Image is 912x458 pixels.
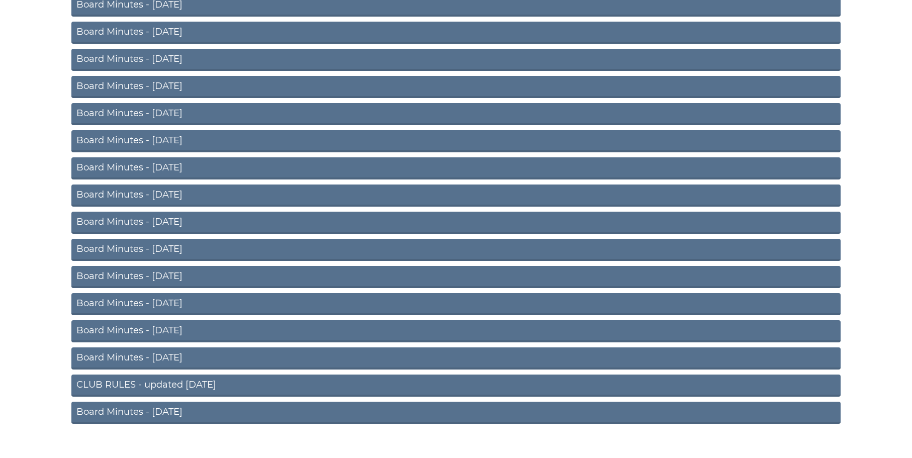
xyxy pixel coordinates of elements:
a: Board Minutes - [DATE] [71,239,841,261]
a: Board Minutes - [DATE] [71,402,841,424]
a: Board Minutes - [DATE] [71,293,841,315]
a: Board Minutes - [DATE] [71,49,841,71]
a: Board Minutes - [DATE] [71,76,841,98]
a: Board Minutes - [DATE] [71,22,841,44]
a: Board Minutes - [DATE] [71,130,841,152]
a: Board Minutes - [DATE] [71,157,841,179]
a: Board Minutes - [DATE] [71,320,841,342]
a: Board Minutes - [DATE] [71,266,841,288]
a: Board Minutes - [DATE] [71,103,841,125]
a: Board Minutes - [DATE] [71,185,841,207]
a: Board Minutes - [DATE] [71,347,841,370]
a: CLUB RULES - updated [DATE] [71,375,841,397]
a: Board Minutes - [DATE] [71,212,841,234]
